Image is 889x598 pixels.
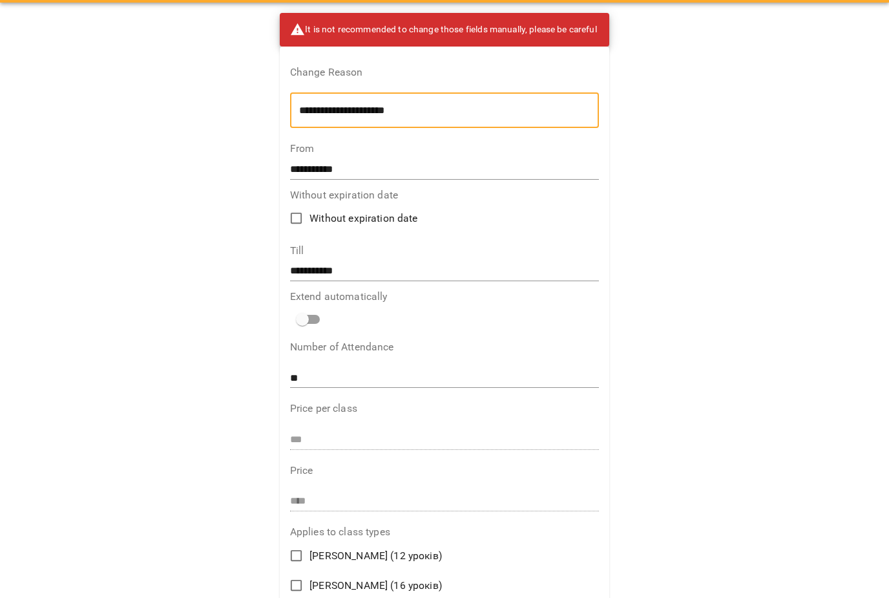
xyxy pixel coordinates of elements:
[290,190,600,200] label: Without expiration date
[309,578,442,593] span: [PERSON_NAME] (16 уроків)
[290,144,600,154] label: From
[290,342,600,352] label: Number of Attendance
[290,465,600,476] label: Price
[309,548,442,564] span: [PERSON_NAME] (12 уроків)
[309,211,417,226] span: Without expiration date
[290,403,600,414] label: Price per class
[290,527,600,537] label: Applies to class types
[290,22,597,37] span: It is not recommended to change those fields manually, please be careful
[290,292,600,302] label: Extend automatically
[290,67,600,78] label: Change Reason
[290,246,600,256] label: Till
